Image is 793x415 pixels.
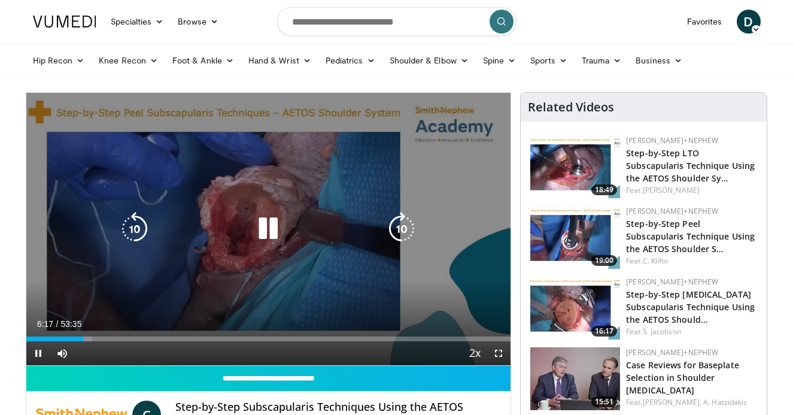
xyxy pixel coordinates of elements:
div: Progress Bar [26,337,511,341]
a: [PERSON_NAME] [643,185,700,195]
a: A. Hatzidakis [703,397,747,407]
a: Knee Recon [92,49,165,72]
span: 18:49 [591,184,617,195]
a: Step-by-Step Peel Subscapularis Technique Using the AETOS Shoulder S… [626,218,755,255]
img: VuMedi Logo [33,16,96,28]
span: 16:17 [591,326,617,337]
a: Spine [476,49,523,72]
a: Shoulder & Elbow [382,49,476,72]
a: Sports [523,49,575,72]
a: [PERSON_NAME]+Nephew [626,277,718,287]
a: [PERSON_NAME]+Nephew [626,135,718,146]
img: 5fb50d2e-094e-471e-87f5-37e6246062e2.150x105_q85_crop-smart_upscale.jpg [530,135,620,198]
a: Browse [171,10,226,34]
span: 19:00 [591,255,617,266]
a: 18:49 [530,135,620,198]
a: Trauma [575,49,629,72]
a: 19:00 [530,206,620,269]
button: Playback Rate [463,341,487,365]
a: Specialties [104,10,171,34]
span: / [56,319,59,329]
a: Pediatrics [318,49,382,72]
a: Business [628,49,689,72]
a: Foot & Ankle [165,49,241,72]
span: 15:51 [591,396,617,407]
a: Case Reviews for Baseplate Selection in Shoulder [MEDICAL_DATA] [626,359,739,396]
a: 15:51 [530,347,620,410]
a: Hip Recon [26,49,92,72]
div: Feat. [626,397,757,408]
a: Step-by-Step [MEDICAL_DATA] Subscapularis Technique Using the AETOS Should… [626,289,755,325]
a: [PERSON_NAME]+Nephew [626,347,718,358]
img: b20f33db-e2ef-4fba-9ed7-2022b8b6c9a2.150x105_q85_crop-smart_upscale.jpg [530,206,620,269]
div: Feat. [626,326,757,337]
a: Step-by-Step LTO Subscapularis Technique Using the AETOS Shoulder Sy… [626,147,755,184]
h4: Related Videos [528,100,614,114]
a: C. Klifto [643,256,669,266]
video-js: Video Player [26,93,511,366]
img: f00e741d-fb3a-4d21-89eb-19e7839cb837.150x105_q85_crop-smart_upscale.jpg [530,347,620,410]
a: Favorites [680,10,730,34]
button: Fullscreen [487,341,511,365]
a: [PERSON_NAME], [643,397,701,407]
input: Search topics, interventions [277,7,516,36]
button: Mute [50,341,74,365]
img: ca45cbb5-4e2d-4a89-993c-d0571e41d102.150x105_q85_crop-smart_upscale.jpg [530,277,620,340]
a: D [737,10,761,34]
div: Feat. [626,256,757,266]
div: Feat. [626,185,757,196]
span: 6:17 [37,319,53,329]
a: Hand & Wrist [241,49,318,72]
a: [PERSON_NAME]+Nephew [626,206,718,216]
a: S. Jacobson [643,326,681,337]
a: 16:17 [530,277,620,340]
span: 53:35 [60,319,81,329]
button: Pause [26,341,50,365]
